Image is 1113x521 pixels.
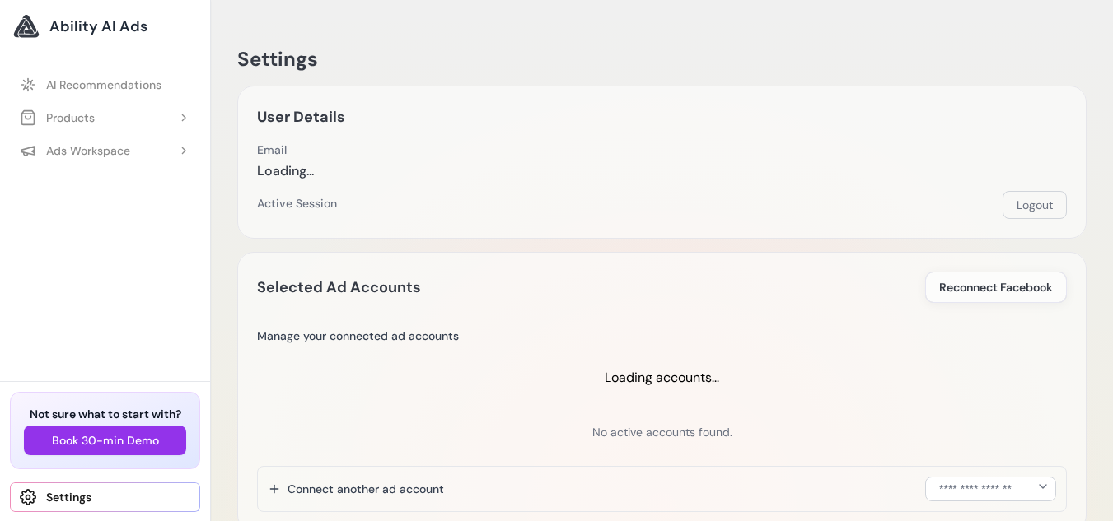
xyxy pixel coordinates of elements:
[20,109,95,126] div: Products
[257,105,345,128] h2: User Details
[13,13,197,40] a: Ability AI Ads
[24,406,186,422] h3: Not sure what to start with?
[1003,191,1067,219] button: Logout
[257,142,314,158] div: Email
[257,276,421,299] h2: Selected Ad Accounts
[10,482,200,512] a: Settings
[20,142,130,159] div: Ads Workspace
[237,46,1087,72] h1: Settings
[939,279,1053,295] span: Reconnect Facebook
[49,15,147,38] span: Ability AI Ads
[10,136,200,165] button: Ads Workspace
[10,103,200,133] button: Products
[24,426,186,455] button: Book 30-min Demo
[925,272,1067,303] button: Reconnect Facebook
[257,195,337,212] div: Active Session
[257,161,314,181] div: Loading...
[10,70,200,100] a: AI Recommendations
